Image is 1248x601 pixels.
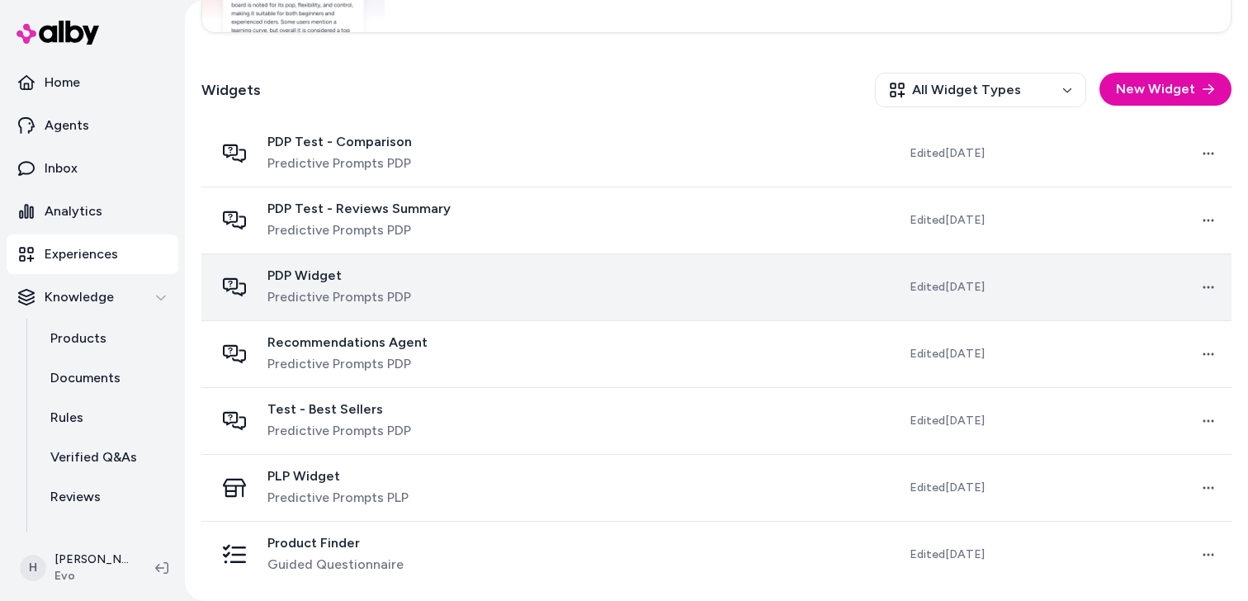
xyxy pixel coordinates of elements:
p: Survey Questions [50,527,159,547]
span: Edited [DATE] [910,480,985,496]
p: Inbox [45,159,78,178]
span: PDP Test - Reviews Summary [267,201,451,217]
span: Predictive Prompts PDP [267,421,411,441]
p: Products [50,329,106,348]
p: Rules [50,408,83,428]
a: Documents [34,358,178,398]
p: Reviews [50,487,101,507]
p: Home [45,73,80,92]
p: Verified Q&As [50,447,137,467]
a: Analytics [7,192,178,231]
a: Survey Questions [34,517,178,556]
button: All Widget Types [875,73,1086,107]
button: H[PERSON_NAME]Evo [10,542,142,594]
a: Reviews [34,477,178,517]
span: H [20,555,46,581]
p: Documents [50,368,121,388]
span: Edited [DATE] [910,279,985,296]
span: PDP Widget [267,267,411,284]
img: alby Logo [17,21,99,45]
span: Recommendations Agent [267,334,428,351]
span: PLP Widget [267,468,409,485]
a: Home [7,63,178,102]
span: Edited [DATE] [910,212,985,229]
span: Predictive Prompts PDP [267,154,412,173]
span: Predictive Prompts PDP [267,220,451,240]
a: Verified Q&As [34,438,178,477]
a: Inbox [7,149,178,188]
a: Agents [7,106,178,145]
a: Experiences [7,234,178,274]
span: Predictive Prompts PDP [267,354,428,374]
h2: Widgets [201,78,261,102]
span: PDP Test - Comparison [267,134,412,150]
span: Evo [54,568,129,584]
a: Products [34,319,178,358]
span: Edited [DATE] [910,346,985,362]
span: Edited [DATE] [910,145,985,162]
button: Knowledge [7,277,178,317]
span: Predictive Prompts PDP [267,287,411,307]
span: Predictive Prompts PLP [267,488,409,508]
span: Test - Best Sellers [267,401,411,418]
p: [PERSON_NAME] [54,551,129,568]
span: Edited [DATE] [910,413,985,429]
span: Guided Questionnaire [267,555,404,575]
span: Product Finder [267,535,404,551]
a: Rules [34,398,178,438]
p: Analytics [45,201,102,221]
p: Experiences [45,244,118,264]
button: New Widget [1099,73,1231,106]
p: Knowledge [45,287,114,307]
p: Agents [45,116,89,135]
span: Edited [DATE] [910,547,985,563]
